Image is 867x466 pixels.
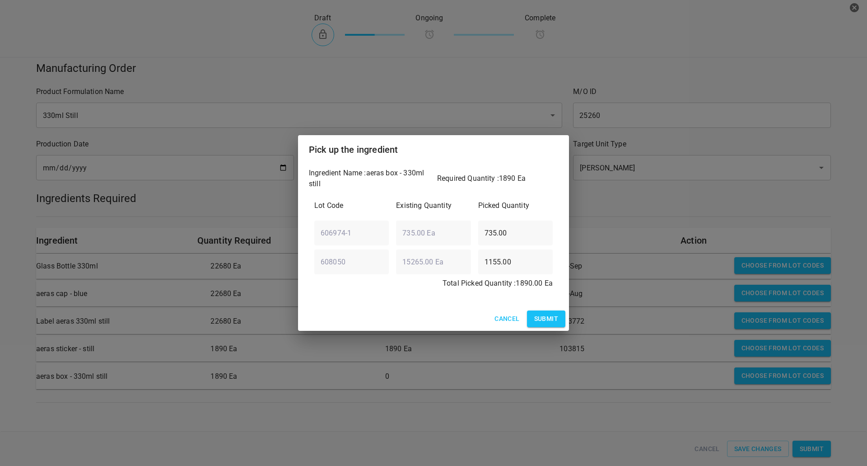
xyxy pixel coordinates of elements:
[478,249,553,274] input: PickedUp Quantity
[478,200,553,211] p: Picked Quantity
[309,168,430,189] p: Ingredient Name : aeras box - 330ml still
[309,142,558,157] h2: Pick up the ingredient
[396,249,471,274] input: Total Unit Value
[314,200,389,211] p: Lot Code
[314,220,389,245] input: Lot Code
[437,173,558,184] p: Required Quantity : 1890 Ea
[396,220,471,245] input: Total Unit Value
[478,220,553,245] input: PickedUp Quantity
[314,249,389,274] input: Lot Code
[494,313,519,325] span: Cancel
[534,313,558,325] span: Submit
[491,311,523,327] button: Cancel
[314,278,553,289] p: Total Picked Quantity : 1890.00 Ea
[527,311,565,327] button: Submit
[396,200,471,211] p: Existing Quantity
